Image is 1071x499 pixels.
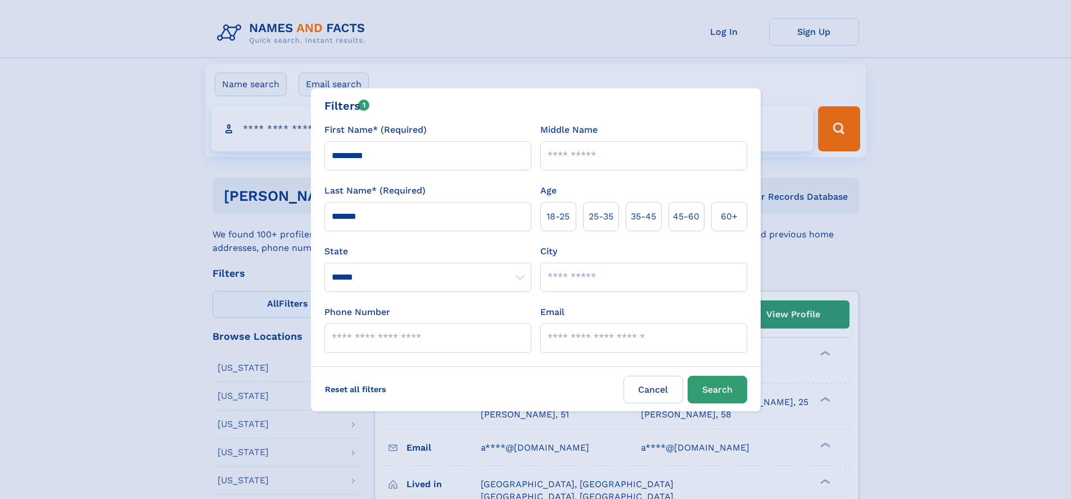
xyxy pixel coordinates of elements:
span: 45‑60 [673,210,699,223]
label: Middle Name [540,123,598,137]
span: 60+ [721,210,738,223]
label: Cancel [623,376,683,403]
label: Reset all filters [318,376,394,403]
div: Filters [324,97,370,114]
span: 25‑35 [589,210,613,223]
span: 18‑25 [546,210,570,223]
label: Phone Number [324,305,390,319]
label: City [540,245,557,258]
label: Email [540,305,564,319]
button: Search [688,376,747,403]
label: State [324,245,531,258]
label: First Name* (Required) [324,123,427,137]
label: Age [540,184,557,197]
span: 35‑45 [631,210,656,223]
label: Last Name* (Required) [324,184,426,197]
